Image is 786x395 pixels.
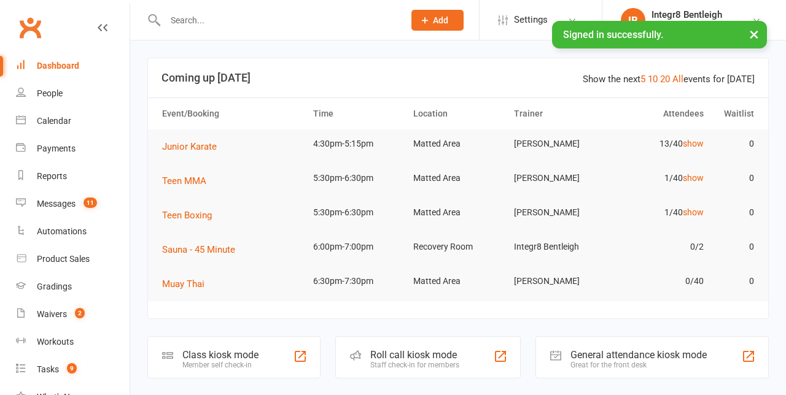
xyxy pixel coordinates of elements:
[162,278,204,290] span: Muay Thai
[408,198,508,227] td: Matted Area
[514,6,548,34] span: Settings
[433,15,448,25] span: Add
[683,207,704,217] a: show
[683,173,704,183] a: show
[308,232,408,261] td: 6:00pm-7:00pm
[508,98,609,129] th: Trainer
[408,98,508,129] th: Location
[508,267,609,296] td: [PERSON_NAME]
[308,129,408,158] td: 4:30pm-5:15pm
[370,361,459,369] div: Staff check-in for members
[308,267,408,296] td: 6:30pm-7:30pm
[162,210,212,221] span: Teen Boxing
[563,29,663,40] span: Signed in successfully.
[570,349,707,361] div: General attendance kiosk mode
[37,309,67,319] div: Waivers
[652,20,722,31] div: Integr8 Bentleigh
[660,74,670,85] a: 20
[162,242,244,257] button: Sauna - 45 Minute
[37,199,76,209] div: Messages
[370,349,459,361] div: Roll call kiosk mode
[308,98,408,129] th: Time
[37,144,76,153] div: Payments
[16,52,130,80] a: Dashboard
[161,72,755,84] h3: Coming up [DATE]
[37,88,63,98] div: People
[15,12,45,43] a: Clubworx
[609,129,709,158] td: 13/40
[84,197,97,208] span: 11
[648,74,658,85] a: 10
[609,232,709,261] td: 0/2
[672,74,683,85] a: All
[16,218,130,245] a: Automations
[609,164,709,193] td: 1/40
[308,164,408,193] td: 5:30pm-6:30pm
[157,98,308,129] th: Event/Booking
[652,9,722,20] div: Integr8 Bentleigh
[411,10,464,31] button: Add
[37,282,72,291] div: Gradings
[709,129,760,158] td: 0
[182,361,259,369] div: Member self check-in
[508,164,609,193] td: [PERSON_NAME]
[16,245,130,273] a: Product Sales
[408,164,508,193] td: Matted Area
[621,8,645,33] div: IB
[75,308,85,318] span: 2
[709,232,760,261] td: 0
[683,139,704,148] a: show
[640,74,645,85] a: 5
[609,98,709,129] th: Attendees
[37,254,90,264] div: Product Sales
[408,267,508,296] td: Matted Area
[67,363,77,374] span: 9
[508,232,609,261] td: Integr8 Bentleigh
[16,301,130,328] a: Waivers 2
[161,12,395,29] input: Search...
[162,208,220,223] button: Teen Boxing
[709,98,760,129] th: Waitlist
[162,277,213,291] button: Muay Thai
[408,129,508,158] td: Matted Area
[609,198,709,227] td: 1/40
[37,171,67,181] div: Reports
[16,190,130,218] a: Messages 11
[37,337,74,347] div: Workouts
[308,198,408,227] td: 5:30pm-6:30pm
[16,273,130,301] a: Gradings
[16,135,130,163] a: Payments
[37,61,79,71] div: Dashboard
[709,267,760,296] td: 0
[16,163,130,190] a: Reports
[609,267,709,296] td: 0/40
[16,356,130,383] a: Tasks 9
[508,198,609,227] td: [PERSON_NAME]
[16,107,130,135] a: Calendar
[37,226,87,236] div: Automations
[408,232,508,261] td: Recovery Room
[182,349,259,361] div: Class kiosk mode
[162,141,217,152] span: Junior Karate
[583,72,755,86] div: Show the next events for [DATE]
[162,174,215,188] button: Teen MMA
[16,80,130,107] a: People
[162,139,225,154] button: Junior Karate
[162,244,235,255] span: Sauna - 45 Minute
[570,361,707,369] div: Great for the front desk
[709,198,760,227] td: 0
[16,328,130,356] a: Workouts
[37,116,71,126] div: Calendar
[743,21,765,47] button: ×
[162,175,206,186] span: Teen MMA
[508,129,609,158] td: [PERSON_NAME]
[37,364,59,374] div: Tasks
[709,164,760,193] td: 0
